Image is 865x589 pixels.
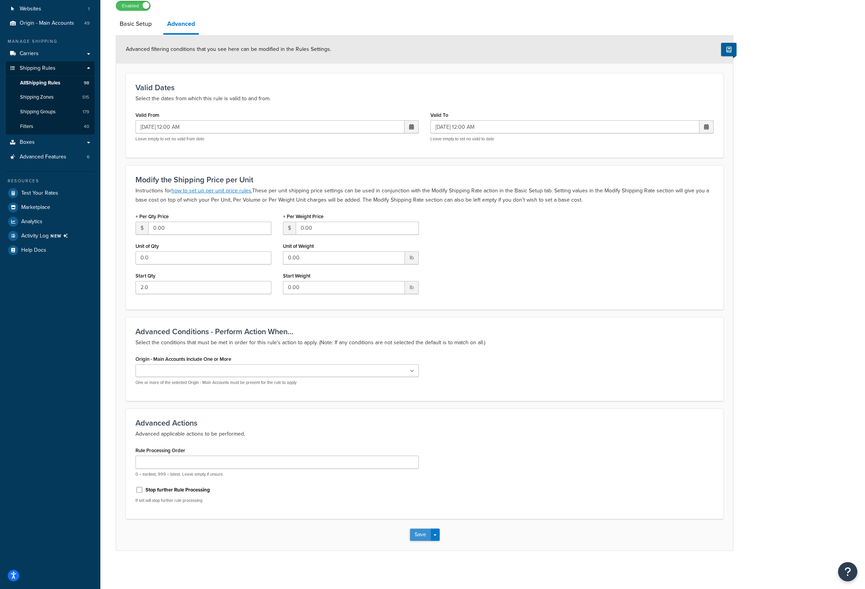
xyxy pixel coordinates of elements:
[116,15,156,33] a: Basic Setup
[6,2,95,16] li: Websites
[20,6,41,12] span: Websites
[21,247,46,254] span: Help Docs
[6,200,95,214] a: Marketplace
[6,90,95,104] a: Shipping Zones515
[135,186,714,205] p: Instructions for These per unit shipping price settings can be used in conjunction with the Modif...
[135,136,419,142] p: Leave empty to set no valid from date
[146,486,210,493] label: Stop further Rule Processing
[405,251,419,264] span: lb
[6,105,95,119] li: Shipping Groups
[6,150,95,164] li: Advanced Features
[6,229,95,243] a: Activity LogNEW
[6,119,95,134] a: Filters40
[838,562,857,581] button: Open Resource Center
[6,47,95,61] a: Carriers
[6,16,95,30] a: Origin - Main Accounts49
[430,136,714,142] p: Leave empty to set no valid to date
[6,135,95,150] a: Boxes
[135,273,156,279] label: Start Qty
[6,76,95,90] a: AllShipping Rules98
[135,419,714,427] h3: Advanced Actions
[135,327,714,336] h3: Advanced Conditions - Perform Action When...
[84,123,89,130] span: 40
[20,20,74,27] span: Origin - Main Accounts
[163,15,199,35] a: Advanced
[20,94,54,101] span: Shipping Zones
[84,20,90,27] span: 49
[135,380,419,385] p: One or more of the selected Origin - Main Accounts must be present for the rule to apply
[6,16,95,30] li: Origin - Main Accounts
[135,471,419,477] p: 0 = earliest, 999 = latest. Leave empty if unsure.
[6,90,95,104] li: Shipping Zones
[135,175,714,184] h3: Modify the Shipping Price per Unit
[20,50,39,57] span: Carriers
[6,229,95,243] li: [object Object]
[6,119,95,134] li: Filters
[283,273,310,279] label: Start Weight
[82,94,89,101] span: 515
[283,243,314,249] label: Unit of Weight
[135,429,714,439] p: Advanced applicable actions to be performed.
[51,233,71,239] span: NEW
[430,112,448,118] label: Valid To
[6,186,95,200] a: Test Your Rates
[6,61,95,135] li: Shipping Rules
[20,80,60,86] span: All Shipping Rules
[126,45,331,53] span: Advanced filtering conditions that you see here can be modified in the Rules Settings.
[20,109,56,115] span: Shipping Groups
[135,338,714,347] p: Select the conditions that must be met in order for this rule's action to apply. (Note: If any co...
[21,219,42,225] span: Analytics
[135,448,185,453] label: Rule Processing Order
[171,187,252,195] a: how to set up per unit price rules.
[20,139,35,146] span: Boxes
[135,83,714,92] h3: Valid Dates
[135,356,231,362] label: Origin - Main Accounts Include One or More
[135,94,714,103] p: Select the dates from which this rule is valid to and from.
[87,154,90,160] span: 6
[135,498,419,503] p: If set will stop further rule processing
[20,154,66,160] span: Advanced Features
[6,150,95,164] a: Advanced Features6
[410,528,431,541] button: Save
[20,65,56,72] span: Shipping Rules
[116,1,150,10] label: Enabled
[135,243,159,249] label: Unit of Qty
[88,6,90,12] span: 1
[21,204,50,211] span: Marketplace
[283,214,323,219] label: + Per Weight Price
[6,215,95,229] a: Analytics
[21,190,58,197] span: Test Your Rates
[6,105,95,119] a: Shipping Groups179
[135,112,159,118] label: Valid From
[6,178,95,184] div: Resources
[84,80,89,86] span: 98
[6,61,95,76] a: Shipping Rules
[135,214,169,219] label: + Per Qty Price
[405,281,419,294] span: lb
[135,222,148,235] span: $
[721,43,736,56] button: Show Help Docs
[6,38,95,45] div: Manage Shipping
[283,222,296,235] span: $
[6,243,95,257] a: Help Docs
[21,231,71,241] span: Activity Log
[83,109,89,115] span: 179
[6,2,95,16] a: Websites1
[20,123,33,130] span: Filters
